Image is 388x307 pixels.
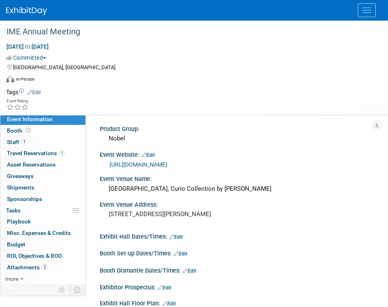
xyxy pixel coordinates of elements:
[0,205,85,216] a: Tasks
[0,171,85,182] a: Giveaways
[7,184,34,191] span: Shipments
[0,228,85,239] a: Misc. Expenses & Credits
[6,74,378,87] div: Event Format
[358,3,376,17] button: Menu
[100,230,382,241] div: Exhibit Hall Dates/Times:
[100,173,382,183] div: Event Venue Name:
[7,173,34,179] span: Giveaways
[0,216,85,227] a: Playbook
[0,251,85,262] a: ROI, Objectives & ROO
[0,194,85,205] a: Sponsorships
[4,25,372,39] div: IME Annual Meeting
[7,150,65,156] span: Travel Reservations
[7,139,27,145] span: Staff
[0,137,85,148] a: Staff1
[100,247,382,258] div: Booth Set-up Dates/Times:
[162,301,176,307] a: Edit
[7,264,48,271] span: Attachments
[7,99,29,103] div: Event Rating
[7,218,31,225] span: Playbook
[21,139,27,145] span: 1
[7,196,42,202] span: Sponsorships
[7,230,71,236] span: Misc. Expenses & Credits
[6,54,49,62] button: Committed
[100,281,382,292] div: Exhibitor Prospectus:
[6,207,20,214] span: Tasks
[141,152,155,158] a: Edit
[158,285,171,291] a: Edit
[0,125,85,136] a: Booth
[109,210,373,218] pre: [STREET_ADDRESS][PERSON_NAME]
[100,199,382,209] div: Event Venue Address:
[0,239,85,250] a: Budget
[0,159,85,170] a: Asset Reservations
[100,149,382,159] div: Event Website:
[25,127,32,133] span: Booth not reserved yet
[55,284,69,295] td: Personalize Event Tab Strip
[24,43,31,50] span: to
[59,150,65,156] span: 1
[13,64,115,70] span: [GEOGRAPHIC_DATA], [GEOGRAPHIC_DATA]
[174,251,187,257] a: Edit
[7,127,32,134] span: Booth
[100,123,382,133] div: Product Group:
[6,76,14,82] img: Format-Inperson.png
[6,7,47,15] img: ExhibitDay
[42,264,48,270] span: 2
[106,132,376,145] div: Nobel
[27,90,41,95] a: Edit
[7,116,53,122] span: Event Information
[0,262,85,273] a: Attachments2
[7,253,62,259] span: ROI, Objectives & ROO
[0,273,85,284] a: more
[106,183,376,195] div: [GEOGRAPHIC_DATA], Curio Collection by [PERSON_NAME]
[183,268,196,274] a: Edit
[7,241,25,248] span: Budget
[16,76,35,82] div: In-Person
[69,284,86,295] td: Toggle Event Tabs
[0,148,85,159] a: Travel Reservations1
[6,43,49,50] span: [DATE] [DATE]
[7,161,56,168] span: Asset Reservations
[5,275,18,282] span: more
[169,234,183,240] a: Edit
[0,114,85,125] a: Event Information
[0,182,85,193] a: Shipments
[110,161,167,168] a: [URL][DOMAIN_NAME]
[6,88,41,96] td: Tags
[100,264,382,275] div: Booth Dismantle Dates/Times:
